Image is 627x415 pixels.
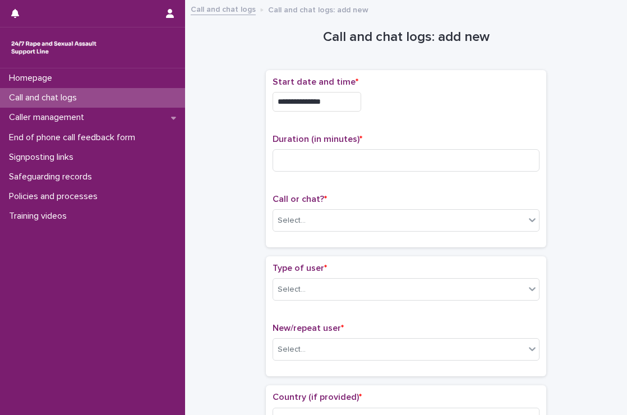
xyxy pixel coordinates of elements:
[4,132,144,143] p: End of phone call feedback form
[268,3,368,15] p: Call and chat logs: add new
[266,29,546,45] h1: Call and chat logs: add new
[4,112,93,123] p: Caller management
[191,2,256,15] a: Call and chat logs
[9,36,99,59] img: rhQMoQhaT3yELyF149Cw
[278,284,306,296] div: Select...
[4,73,61,84] p: Homepage
[4,211,76,222] p: Training videos
[4,191,107,202] p: Policies and processes
[273,324,344,333] span: New/repeat user
[273,393,362,402] span: Country (if provided)
[4,172,101,182] p: Safeguarding records
[273,77,358,86] span: Start date and time
[273,135,362,144] span: Duration (in minutes)
[278,344,306,356] div: Select...
[278,215,306,227] div: Select...
[273,195,327,204] span: Call or chat?
[4,93,86,103] p: Call and chat logs
[4,152,82,163] p: Signposting links
[273,264,327,273] span: Type of user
